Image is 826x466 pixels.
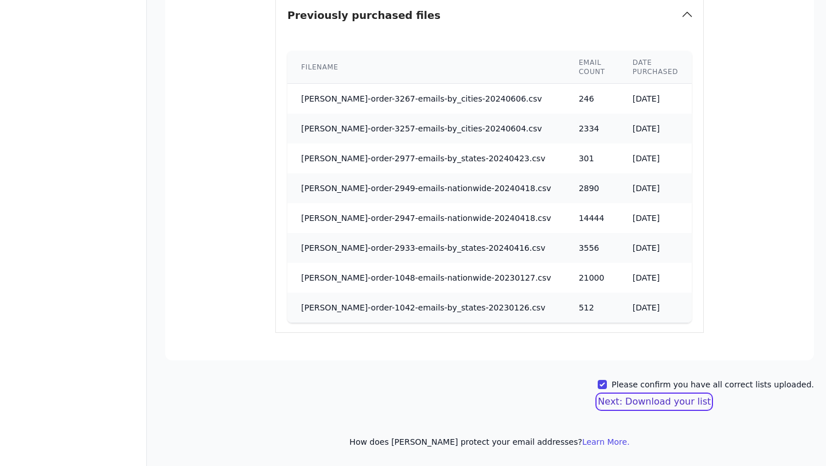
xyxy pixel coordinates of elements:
td: [PERSON_NAME]-order-3267-emails-by_cities-20240606.csv [287,84,565,114]
h3: Previously purchased files [287,7,441,24]
td: [PERSON_NAME]-order-1048-emails-nationwide-20230127.csv [287,263,565,293]
td: [PERSON_NAME]-order-1042-emails-by_states-20230126.csv [287,293,565,323]
td: [PERSON_NAME]-order-2947-emails-nationwide-20240418.csv [287,203,565,233]
button: Learn More. [582,436,630,448]
td: [DATE] [619,293,692,323]
td: [DATE] [619,263,692,293]
td: [DATE] [619,84,692,114]
td: [DATE] [619,173,692,203]
td: [PERSON_NAME]-order-2949-emails-nationwide-20240418.csv [287,173,565,203]
td: [DATE] [619,203,692,233]
td: [PERSON_NAME]-order-2933-emails-by_states-20240416.csv [287,233,565,263]
th: Date purchased [619,51,692,84]
th: Filename [287,51,565,84]
td: [PERSON_NAME]-order-2977-emails-by_states-20240423.csv [287,143,565,173]
td: 2334 [565,114,619,143]
td: 301 [565,143,619,173]
th: Email count [565,51,619,84]
td: 21000 [565,263,619,293]
td: 3556 [565,233,619,263]
label: Please confirm you have all correct lists uploaded. [611,379,814,390]
p: How does [PERSON_NAME] protect your email addresses? [165,436,814,448]
td: [DATE] [619,143,692,173]
button: Next: Download your list [598,395,711,409]
td: [DATE] [619,114,692,143]
td: [DATE] [619,233,692,263]
td: 14444 [565,203,619,233]
td: 246 [565,84,619,114]
td: 512 [565,293,619,323]
td: [PERSON_NAME]-order-3257-emails-by_cities-20240604.csv [287,114,565,143]
td: 2890 [565,173,619,203]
